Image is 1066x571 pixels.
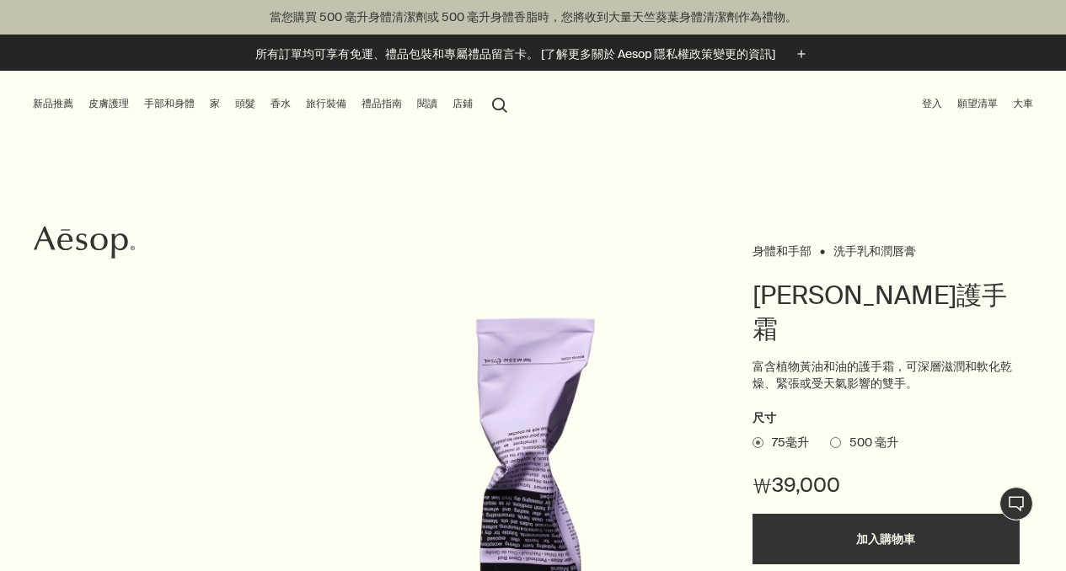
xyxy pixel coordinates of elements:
a: 皮膚護理 [85,93,132,115]
nav: 補充 [919,71,1037,138]
font: 1:1 聊天諮詢 [1000,489,1032,520]
font: ₩39,000 [753,472,840,498]
button: 開啟搜尋框 [485,88,515,120]
font: 尺寸 [753,410,776,425]
font: 洗手乳和潤唇膏 [833,243,916,259]
a: 身體和手部 [753,243,812,252]
font: 香水 [271,97,291,110]
font: 身體和手部 [753,243,812,259]
a: 禮品指南 [358,93,405,115]
button: 所有訂單均可享有免運、禮品包裝和專屬禮品留言卡。 [了解更多關於 Aesop 隱私權政策變更的資訊] [255,45,811,64]
font: 當您購買 500 毫升身體清潔劑或 500 毫升身體香脂時，您將收到大量天竺葵葉身體清潔劑作為禮物。 [270,9,797,24]
nav: 基本的 [29,71,515,138]
font: 閱讀 [417,97,437,110]
button: 大車 [1010,93,1037,115]
a: Aesop [29,221,139,268]
font: [PERSON_NAME]護手霜 [753,279,1007,345]
button: 店鋪 [449,93,476,115]
a: 頭髮 [232,93,259,115]
font: 願望清單 [957,97,998,110]
a: 旅行裝備 [303,93,350,115]
a: 香水 [267,93,294,115]
font: 所有訂單均可享有免運、禮品包裝和專屬禮品留言卡。 [了解更多關於 Aesop 隱私權政策變更的資訊] [255,46,775,61]
a: 洗手乳和潤唇膏 [833,243,916,252]
svg: Aesop [34,226,135,259]
button: 新品推薦 [29,93,77,115]
font: 家 [210,97,220,110]
font: 禮品指南 [362,97,402,110]
a: 閱讀 [414,93,441,115]
a: 願望清單 [954,93,1001,115]
button: 加入購物車 - ₩39,000 [753,514,1019,564]
font: 富含植物黃油和油的護手霜，可深層滋潤和軟化乾燥、緊張或受天氣影響的雙手。 [753,359,1012,391]
a: 家 [206,93,223,115]
button: 1:1 聊天諮詢 [999,487,1033,520]
a: 手部和身體 [141,93,198,115]
font: 500 毫升 [849,435,898,450]
font: 皮膚護理 [88,97,129,110]
font: 旅行裝備 [306,97,346,110]
font: 手部和身體 [144,97,195,110]
font: 75毫升 [772,435,809,450]
button: 登入 [919,93,945,115]
font: 頭髮 [235,97,255,110]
